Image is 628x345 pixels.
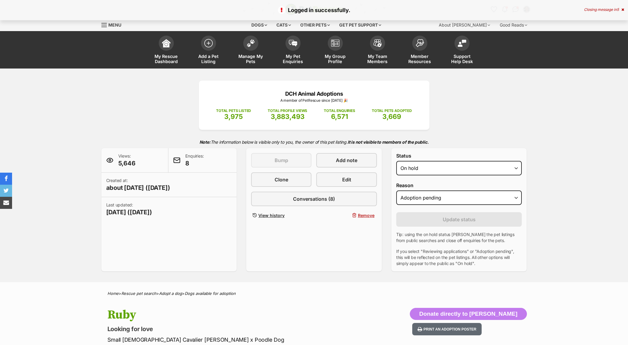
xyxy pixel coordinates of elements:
span: [DATE] ([DATE]) [106,208,152,216]
button: Donate directly to [PERSON_NAME] [410,308,527,320]
button: Update status [396,212,522,227]
a: My Group Profile [314,33,356,69]
span: Conversations (8) [293,195,335,203]
span: Add note [336,157,357,164]
a: Edit [316,172,377,187]
div: Get pet support [335,19,385,31]
span: 3,975 [224,113,243,120]
strong: Note: [199,139,211,145]
span: Update status [443,216,476,223]
span: Member Resources [406,54,433,64]
span: 8 [185,159,204,168]
p: Last updated: [106,202,152,216]
a: Manage My Pets [230,33,272,69]
span: Clone [275,176,288,183]
div: Closing message in [584,8,624,12]
a: Support Help Desk [441,33,483,69]
p: Logged in successfully. [6,6,622,14]
p: Created at: [106,177,170,192]
a: Dogs available for adoption [185,291,236,296]
a: My Rescue Dashboard [145,33,187,69]
p: A member of PetRescue since [DATE] 🎉 [208,98,420,103]
div: Cats [272,19,295,31]
span: My Rescue Dashboard [153,54,180,64]
a: Add a Pet Listing [187,33,230,69]
label: Reason [396,183,522,188]
p: DCH Animal Adoptions [208,90,420,98]
div: Other pets [296,19,334,31]
img: member-resources-icon-8e73f808a243e03378d46382f2149f9095a855e16c252ad45f914b54edf8863c.svg [416,39,424,47]
span: My Pet Enquiries [279,54,307,64]
span: My Group Profile [322,54,349,64]
button: Bump [251,153,311,168]
p: Tip: using the on hold status [PERSON_NAME] the pet listings from public searches and close off e... [396,232,522,244]
a: View history [251,211,311,220]
span: about [DATE] ([DATE]) [106,184,170,192]
p: TOTAL PETS ADOPTED [372,108,412,113]
a: Home [107,291,119,296]
p: TOTAL ENQUIRIES [324,108,355,113]
a: Menu [101,19,126,30]
p: Small [DEMOGRAPHIC_DATA] Cavalier [PERSON_NAME] x Poodle Dog [107,336,363,344]
span: Remove [358,212,375,219]
p: TOTAL PETS LISTED [216,108,251,113]
div: About [PERSON_NAME] [435,19,494,31]
img: help-desk-icon-fdf02630f3aa405de69fd3d07c3f3aa587a6932b1a1747fa1d2bba05be0121f9.svg [458,40,466,47]
img: dashboard-icon-eb2f2d2d3e046f16d808141f083e7271f6b2e854fb5c12c21221c1fb7104beca.svg [162,39,171,47]
span: Menu [108,22,121,27]
span: My Team Members [364,54,391,64]
span: Manage My Pets [237,54,264,64]
p: If you select "Reviewing applications" or "Adoption pending", this will be reflected on the pet l... [396,248,522,267]
label: Status [396,153,522,158]
button: Remove [316,211,377,220]
p: Views: [118,153,135,168]
span: View history [258,212,285,219]
span: Support Help Desk [448,54,476,64]
span: Bump [275,157,288,164]
p: Enquiries: [185,153,204,168]
a: Clone [251,172,311,187]
div: > > > [92,291,536,296]
span: 6,571 [331,113,348,120]
a: My Pet Enquiries [272,33,314,69]
a: Conversations (8) [251,192,377,206]
h1: Ruby [107,308,363,322]
a: Adopt a dog [159,291,182,296]
p: TOTAL PROFILE VIEWS [268,108,307,113]
img: manage-my-pets-icon-02211641906a0b7f246fdf0571729dbe1e7629f14944591b6c1af311fb30b64b.svg [247,39,255,47]
a: Rescue pet search [121,291,156,296]
a: My Team Members [356,33,399,69]
span: Add a Pet Listing [195,54,222,64]
span: 5,646 [118,159,135,168]
span: 3,669 [382,113,401,120]
p: Looking for love [107,325,363,333]
span: 3,883,493 [271,113,304,120]
img: group-profile-icon-3fa3cf56718a62981997c0bc7e787c4b2cf8bcc04b72c1350f741eb67cf2f40e.svg [331,40,340,47]
strong: It is not visible to members of the public. [348,139,429,145]
img: team-members-icon-5396bd8760b3fe7c0b43da4ab00e1e3bb1a5d9ba89233759b79545d2d3fc5d0d.svg [373,39,382,47]
a: Member Resources [399,33,441,69]
span: Edit [342,176,351,183]
img: pet-enquiries-icon-7e3ad2cf08bfb03b45e93fb7055b45f3efa6380592205ae92323e6603595dc1f.svg [289,40,297,46]
span: 5 [617,7,619,12]
img: add-pet-listing-icon-0afa8454b4691262ce3f59096e99ab1cd57d4a30225e0717b998d2c9b9846f56.svg [204,39,213,47]
a: Add note [316,153,377,168]
button: Print an adoption poster [412,323,482,335]
div: Good Reads [496,19,531,31]
div: Dogs [247,19,271,31]
p: The information below is visible only to you, the owner of this pet listing. [101,136,527,148]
